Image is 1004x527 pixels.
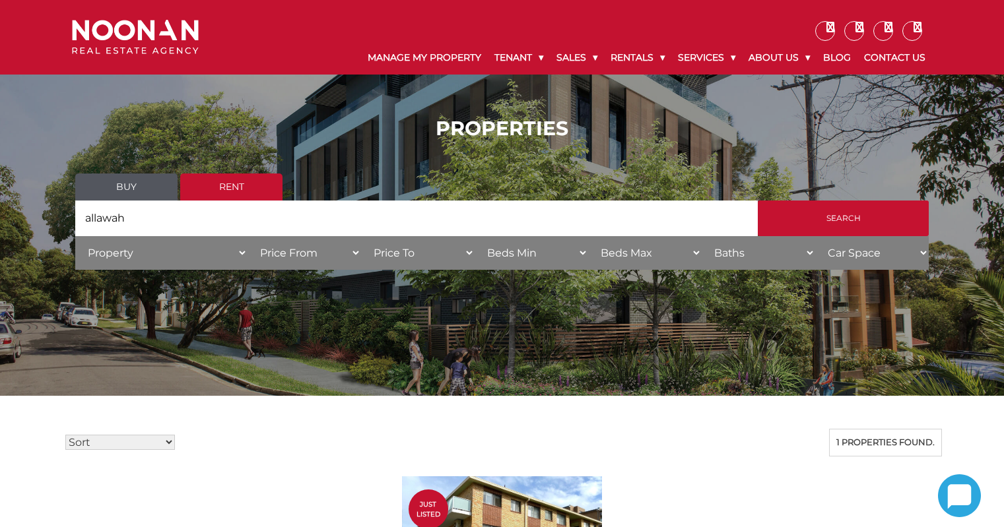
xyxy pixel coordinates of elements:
[671,41,742,75] a: Services
[857,41,932,75] a: Contact Us
[758,201,929,236] input: Search
[604,41,671,75] a: Rentals
[75,201,758,236] input: Search by suburb, postcode or area
[72,20,199,55] img: Noonan Real Estate Agency
[180,173,283,201] a: Rent
[409,499,448,519] span: Just Listed
[75,173,178,201] a: Buy
[488,41,550,75] a: Tenant
[65,435,175,450] select: Sort Listings
[829,429,942,456] div: 1 properties found.
[361,41,488,75] a: Manage My Property
[550,41,604,75] a: Sales
[742,41,817,75] a: About Us
[75,117,929,140] h1: PROPERTIES
[817,41,857,75] a: Blog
